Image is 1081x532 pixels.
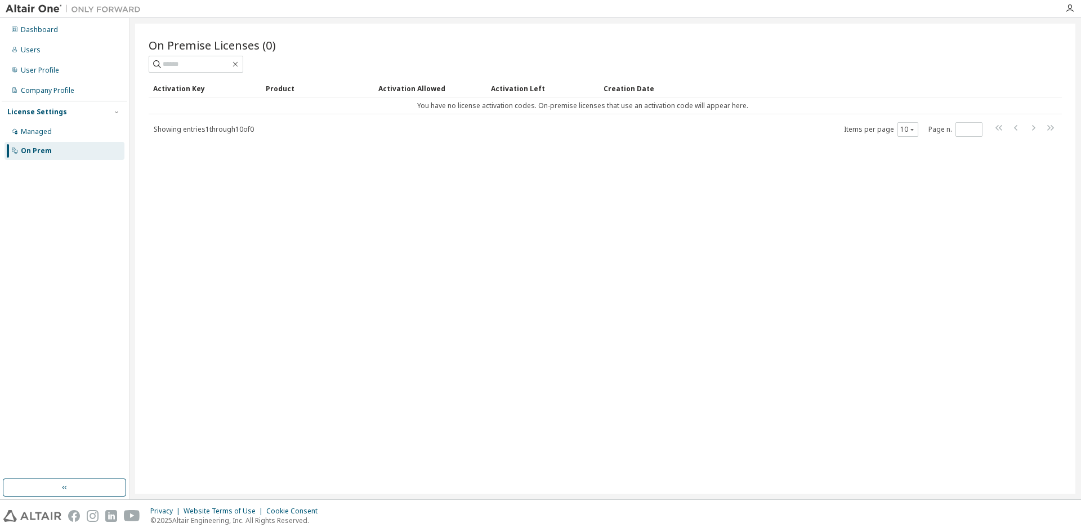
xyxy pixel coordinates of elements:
img: facebook.svg [68,510,80,522]
img: linkedin.svg [105,510,117,522]
p: © 2025 Altair Engineering, Inc. All Rights Reserved. [150,516,324,525]
img: Altair One [6,3,146,15]
div: Creation Date [604,79,1012,97]
div: Company Profile [21,86,74,95]
img: altair_logo.svg [3,510,61,522]
div: Users [21,46,41,55]
div: Activation Left [491,79,595,97]
div: License Settings [7,108,67,117]
img: instagram.svg [87,510,99,522]
div: On Prem [21,146,52,155]
span: Items per page [844,122,918,137]
td: You have no license activation codes. On-premise licenses that use an activation code will appear... [149,97,1017,114]
span: Page n. [928,122,982,137]
div: Cookie Consent [266,507,324,516]
span: Showing entries 1 through 10 of 0 [154,124,254,134]
div: Website Terms of Use [184,507,266,516]
div: Activation Allowed [378,79,482,97]
span: On Premise Licenses (0) [149,37,276,53]
div: Product [266,79,369,97]
button: 10 [900,125,915,134]
div: User Profile [21,66,59,75]
img: youtube.svg [124,510,140,522]
div: Managed [21,127,52,136]
div: Dashboard [21,25,58,34]
div: Activation Key [153,79,257,97]
div: Privacy [150,507,184,516]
